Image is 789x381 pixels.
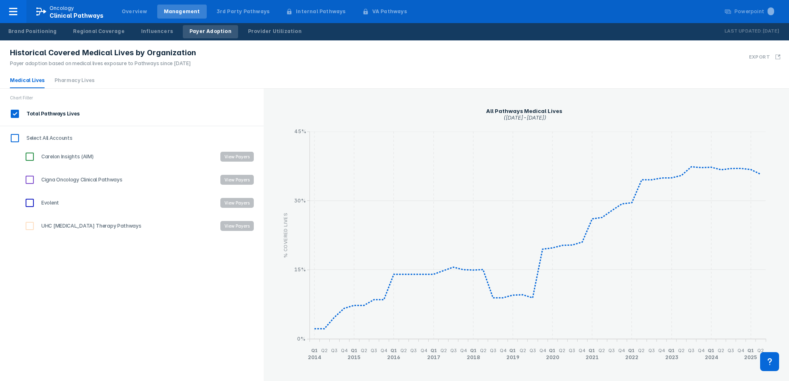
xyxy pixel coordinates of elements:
tspan: Q2 [598,348,605,353]
tspan: All Pathways Medical Lives [486,108,562,114]
div: Brand Positioning [8,28,57,35]
div: Overview [122,8,147,15]
div: Payer adoption based on medical lives exposure to Pathways since [DATE] [10,60,196,67]
tspan: % COVERED LIVES [283,213,288,258]
tspan: Q4 [460,348,467,353]
text: 2022 [625,355,638,361]
span: Select All Accounts [22,134,72,142]
tspan: Q2 [440,348,446,353]
tspan: Q1 [311,348,317,353]
text: 15% [294,266,305,273]
a: Provider Utilization [241,25,308,38]
text: 2014 [307,355,321,361]
tspan: Q4 [340,348,347,353]
p: Last Updated: [725,27,763,35]
tspan: Q4 [380,348,387,353]
tspan: Q2 [757,348,764,353]
tspan: Q1 [588,348,595,353]
text: 2021 [585,355,598,361]
div: Influencers [141,28,173,35]
a: Pharmacy Lives [54,77,94,83]
text: 2025 [744,355,757,361]
tspan: Q1 [430,348,437,353]
div: Internal Pathways [296,8,345,15]
tspan: Q3 [331,348,337,353]
a: Payer Adoption [183,25,238,38]
tspan: Q2 [400,348,406,353]
div: Provider Utilization [248,28,302,35]
button: View Payers [220,221,254,231]
tspan: Q1 [708,348,714,353]
text: 2016 [387,355,400,361]
p: Oncology [50,5,74,12]
tspan: Q2 [519,348,526,353]
text: 2015 [347,355,360,361]
button: View Payers [220,152,254,162]
tspan: Q1 [509,348,516,353]
tspan: Q1 [549,348,555,353]
tspan: ([DATE]-[DATE]) [503,114,546,121]
text: 0% [297,336,305,342]
tspan: Q3 [370,348,377,353]
button: View Payers [220,175,254,185]
a: Overview [115,5,154,19]
div: Management [164,8,200,15]
tspan: Q1 [390,348,397,353]
span: Evolent [37,199,59,207]
tspan: Q2 [321,348,327,353]
tspan: Q2 [718,348,724,353]
div: Powerpoint [735,8,774,15]
span: Clinical Pathways [50,12,104,19]
tspan: Q4 [737,348,744,353]
tspan: Q4 [499,348,506,353]
h3: Export [749,54,770,60]
p: [DATE] [763,27,779,35]
a: Medical Lives [10,77,45,83]
tspan: Q4 [579,348,586,353]
tspan: Q2 [559,348,565,353]
tspan: Q4 [539,348,546,353]
div: Payer Adoption [189,28,232,35]
text: 2017 [427,355,440,361]
button: Export [744,44,786,70]
text: 2024 [704,355,718,361]
a: Brand Positioning [2,25,63,38]
tspan: Q3 [648,348,655,353]
tspan: Q1 [747,348,754,353]
tspan: Q3 [608,348,615,353]
text: 2018 [466,355,480,361]
tspan: Q3 [450,348,456,353]
tspan: Q4 [698,348,705,353]
tspan: Q1 [350,348,357,353]
button: View Payers [220,198,254,208]
a: 3rd Party Pathways [210,5,276,19]
g: line chart entitled <div> <div style=' color: #0E2539; font-weight: bold; '>All Pathways Medical ... [279,103,774,366]
span: Historical Covered Medical Lives by Organization [10,48,196,58]
div: VA Pathways [372,8,407,15]
tspan: Q3 [569,348,575,353]
span: Cigna Oncology Clinical Pathways [37,176,122,183]
tspan: Q1 [668,348,675,353]
a: Influencers [135,25,180,38]
span: UHC [MEDICAL_DATA] Therapy Pathways [37,222,142,230]
tspan: Q3 [728,348,734,353]
tspan: Q4 [658,348,665,353]
text: 2019 [506,355,519,361]
tspan: Q1 [628,348,635,353]
text: 2020 [546,355,559,361]
tspan: Q4 [420,348,427,353]
tspan: Q3 [489,348,496,353]
a: Regional Coverage [66,25,131,38]
div: 3rd Party Pathways [217,8,270,15]
tspan: Q1 [470,348,476,353]
span: Total Pathways Lives [22,110,80,118]
tspan: Q2 [678,348,685,353]
tspan: Q4 [618,348,625,353]
div: Contact Support [760,352,779,371]
tspan: Q3 [529,348,536,353]
span: Carelon Insights (AIM) [37,153,93,160]
div: Regional Coverage [73,28,124,35]
tspan: Q2 [480,348,486,353]
tspan: Q2 [360,348,367,353]
text: 30% [294,198,305,204]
